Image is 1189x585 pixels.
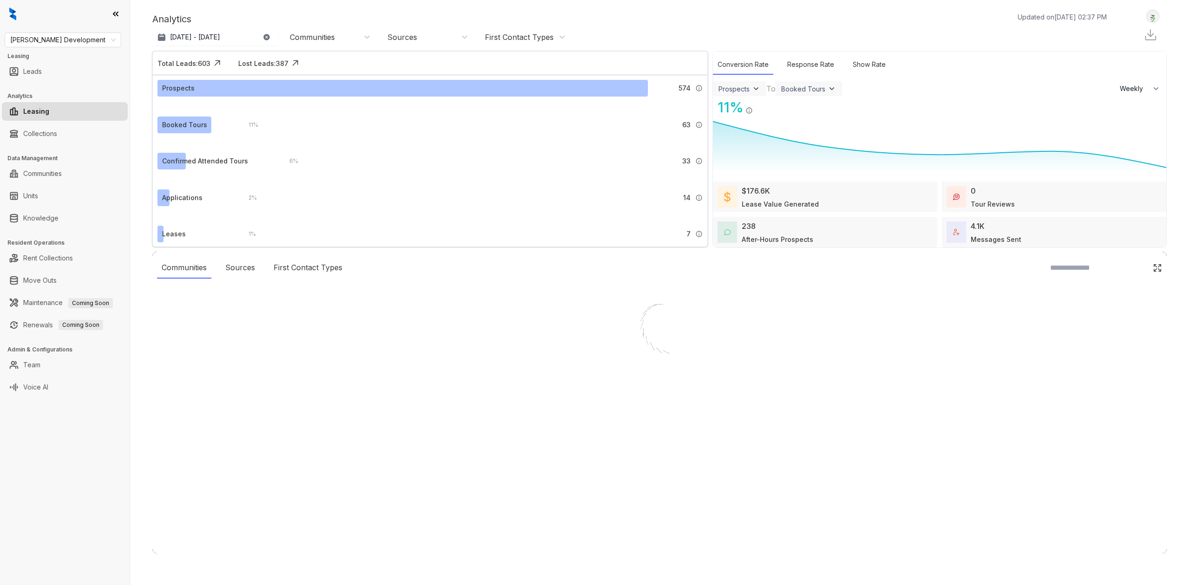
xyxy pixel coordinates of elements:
img: Loader [613,284,706,377]
img: AfterHoursConversations [724,229,731,236]
div: Lease Value Generated [742,199,819,209]
div: Communities [157,257,211,279]
div: Sources [221,257,260,279]
div: To [766,83,776,94]
img: TotalFum [953,229,960,235]
div: 11 % [713,97,744,118]
a: Team [23,356,40,374]
div: Applications [162,193,203,203]
li: Communities [2,164,128,183]
img: Info [745,107,753,114]
img: logo [9,7,16,20]
div: 11 % [239,120,258,130]
a: Rent Collections [23,249,73,267]
div: Sources [387,32,417,42]
button: Weekly [1114,80,1166,97]
div: Leases [162,229,186,239]
div: First Contact Types [485,32,554,42]
img: ViewFilterArrow [827,84,836,93]
p: Updated on [DATE] 02:37 PM [1018,12,1107,22]
div: Response Rate [783,55,839,75]
div: Prospects [162,83,195,93]
li: Knowledge [2,209,128,227]
div: First Contact Types [269,257,347,279]
div: $176.6K [742,185,770,196]
a: Move Outs [23,271,57,290]
span: 33 [682,156,691,166]
div: 1 % [239,229,256,239]
li: Leasing [2,102,128,121]
div: 6 % [280,156,298,166]
img: Click Icon [288,56,302,70]
span: Coming Soon [68,298,113,308]
div: 4.1K [971,221,985,232]
a: Units [23,187,38,205]
span: Davis Development [10,33,116,47]
img: Info [695,157,703,165]
a: Collections [23,124,57,143]
div: Show Rate [848,55,890,75]
a: RenewalsComing Soon [23,316,103,334]
img: SearchIcon [1133,264,1141,272]
div: 238 [742,221,756,232]
a: Knowledge [23,209,59,227]
a: Leads [23,62,42,81]
img: Info [695,121,703,129]
span: 63 [682,120,691,130]
div: Communities [290,32,335,42]
li: Team [2,356,128,374]
img: TourReviews [953,194,960,200]
h3: Admin & Configurations [7,345,130,354]
img: Download [1143,28,1157,42]
span: Weekly [1120,84,1148,93]
span: 14 [683,193,691,203]
a: Communities [23,164,62,183]
div: Messages Sent [971,234,1021,244]
div: Conversion Rate [713,55,773,75]
img: Click Icon [1153,263,1162,273]
div: Booked Tours [162,120,207,130]
li: Leads [2,62,128,81]
img: Info [695,230,703,238]
div: Lost Leads: 387 [238,58,288,68]
img: LeaseValue [724,191,731,202]
li: Renewals [2,316,128,334]
div: Loading... [643,377,676,386]
button: [DATE] - [DATE] [152,29,278,45]
h3: Data Management [7,154,130,162]
a: Leasing [23,102,49,121]
div: Prospects [719,85,750,93]
img: Info [695,194,703,201]
p: Analytics [152,12,191,26]
div: Total Leads: 603 [157,58,210,68]
span: Coming Soon [59,320,103,330]
li: Move Outs [2,271,128,290]
img: UserAvatar [1146,12,1159,21]
p: [DATE] - [DATE] [170,32,220,42]
div: Booked Tours [781,85,825,93]
img: ViewFilterArrow [751,84,761,93]
div: Tour Reviews [971,199,1015,209]
h3: Resident Operations [7,239,130,247]
img: Info [695,84,703,92]
div: 2 % [239,193,257,203]
li: Rent Collections [2,249,128,267]
h3: Analytics [7,92,130,100]
li: Collections [2,124,128,143]
img: Click Icon [753,98,767,112]
div: Confirmed Attended Tours [162,156,248,166]
h3: Leasing [7,52,130,60]
img: Click Icon [210,56,224,70]
span: 574 [679,83,691,93]
li: Units [2,187,128,205]
div: 0 [971,185,976,196]
div: After-Hours Prospects [742,234,813,244]
span: 7 [686,229,691,239]
a: Voice AI [23,378,48,396]
li: Maintenance [2,293,128,312]
li: Voice AI [2,378,128,396]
